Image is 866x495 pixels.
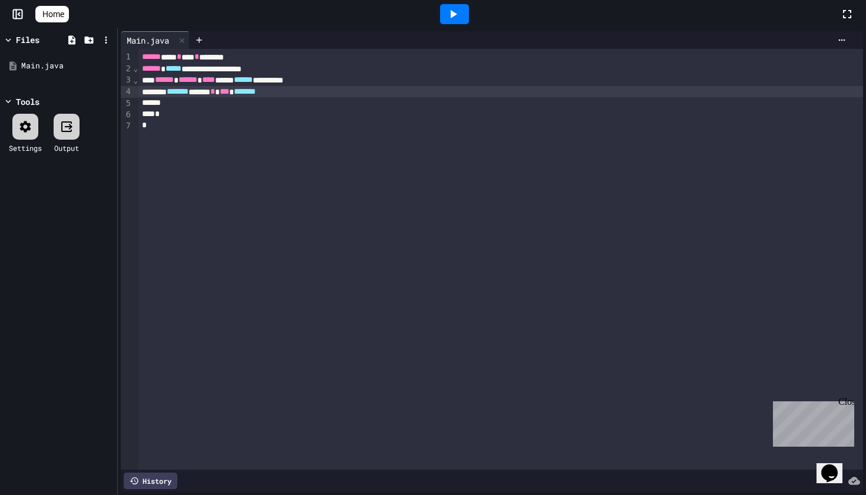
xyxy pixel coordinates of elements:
[121,98,133,109] div: 5
[121,31,190,49] div: Main.java
[16,95,39,108] div: Tools
[9,143,42,153] div: Settings
[121,63,133,75] div: 2
[121,120,133,131] div: 7
[817,448,854,483] iframe: chat widget
[768,397,854,447] iframe: chat widget
[121,74,133,86] div: 3
[121,109,133,120] div: 6
[121,86,133,98] div: 4
[121,51,133,63] div: 1
[133,75,138,85] span: Fold line
[21,60,113,72] div: Main.java
[121,34,175,47] div: Main.java
[42,8,64,20] span: Home
[35,6,69,22] a: Home
[5,5,81,75] div: Chat with us now!Close
[124,473,177,489] div: History
[16,34,39,46] div: Files
[54,143,79,153] div: Output
[133,64,138,73] span: Fold line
